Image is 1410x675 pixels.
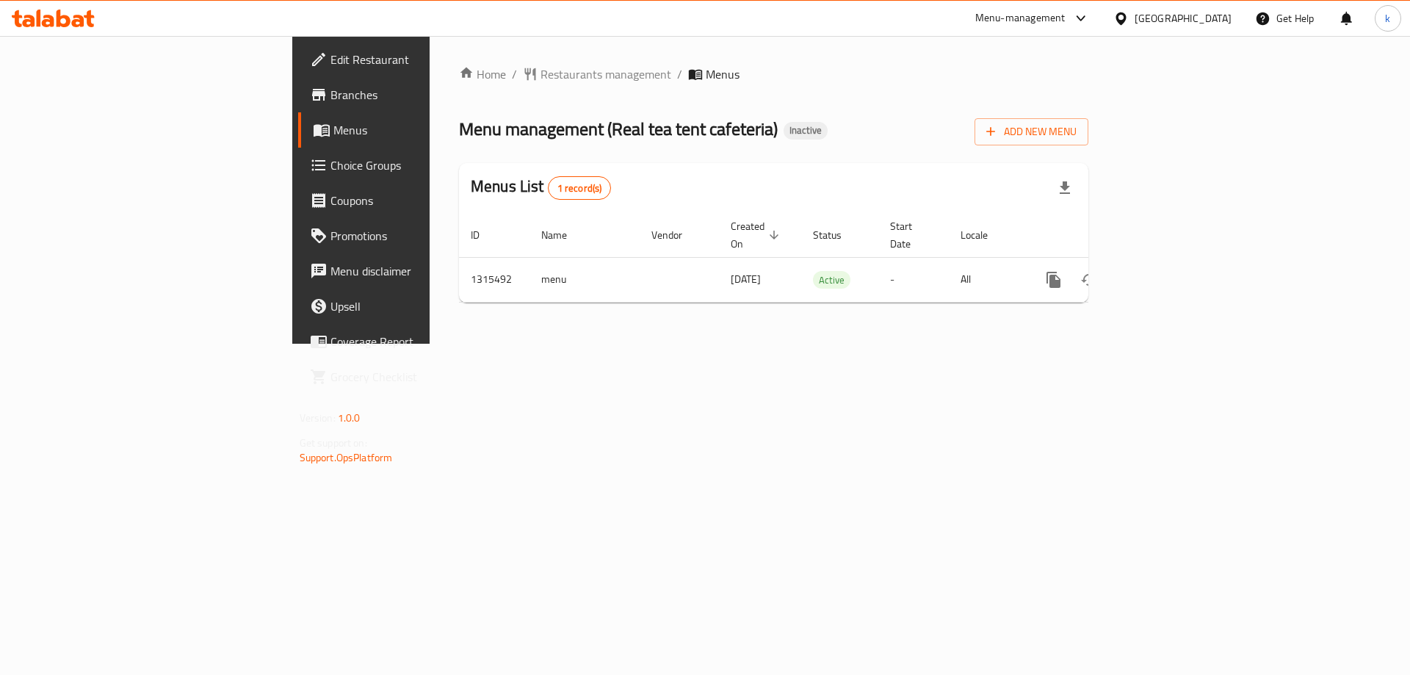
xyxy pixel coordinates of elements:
[1135,10,1232,26] div: [GEOGRAPHIC_DATA]
[949,257,1024,302] td: All
[890,217,931,253] span: Start Date
[1047,170,1082,206] div: Export file
[333,121,516,139] span: Menus
[1071,262,1107,297] button: Change Status
[298,77,528,112] a: Branches
[298,324,528,359] a: Coverage Report
[1036,262,1071,297] button: more
[298,112,528,148] a: Menus
[330,297,516,315] span: Upsell
[459,65,1088,83] nav: breadcrumb
[975,118,1088,145] button: Add New Menu
[300,448,393,467] a: Support.OpsPlatform
[677,65,682,83] li: /
[813,226,861,244] span: Status
[330,51,516,68] span: Edit Restaurant
[784,124,828,137] span: Inactive
[330,333,516,350] span: Coverage Report
[459,213,1189,303] table: enhanced table
[1385,10,1390,26] span: k
[541,226,586,244] span: Name
[338,408,361,427] span: 1.0.0
[878,257,949,302] td: -
[330,368,516,386] span: Grocery Checklist
[961,226,1007,244] span: Locale
[330,227,516,245] span: Promotions
[548,176,612,200] div: Total records count
[300,433,367,452] span: Get support on:
[813,272,850,289] span: Active
[471,226,499,244] span: ID
[330,86,516,104] span: Branches
[298,42,528,77] a: Edit Restaurant
[651,226,701,244] span: Vendor
[731,270,761,289] span: [DATE]
[1024,213,1189,258] th: Actions
[813,271,850,289] div: Active
[784,122,828,140] div: Inactive
[529,257,640,302] td: menu
[298,359,528,394] a: Grocery Checklist
[330,192,516,209] span: Coupons
[706,65,740,83] span: Menus
[300,408,336,427] span: Version:
[471,176,611,200] h2: Menus List
[731,217,784,253] span: Created On
[986,123,1077,141] span: Add New Menu
[330,262,516,280] span: Menu disclaimer
[298,148,528,183] a: Choice Groups
[540,65,671,83] span: Restaurants management
[330,156,516,174] span: Choice Groups
[298,253,528,289] a: Menu disclaimer
[523,65,671,83] a: Restaurants management
[459,112,778,145] span: Menu management ( Real tea tent cafeteria )
[298,183,528,218] a: Coupons
[975,10,1066,27] div: Menu-management
[298,218,528,253] a: Promotions
[298,289,528,324] a: Upsell
[549,181,611,195] span: 1 record(s)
